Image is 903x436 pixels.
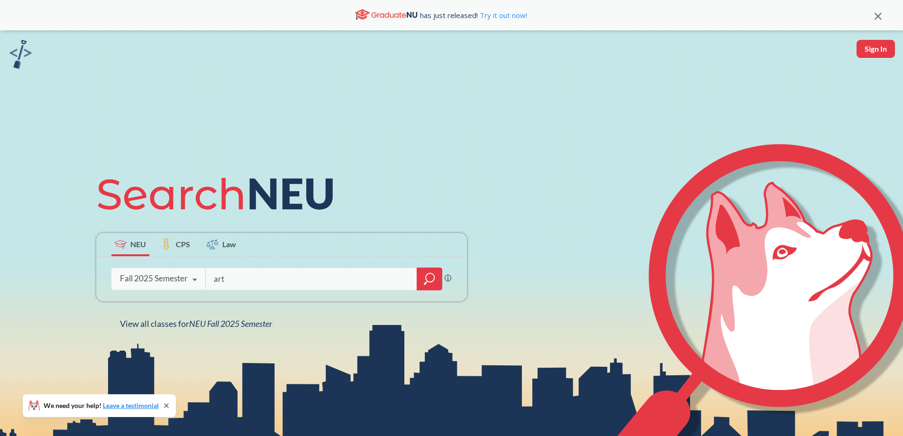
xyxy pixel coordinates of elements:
a: Try it out now! [478,10,527,20]
a: Leave a testimonial [103,401,159,409]
div: Fall 2025 Semester [120,273,188,284]
span: View all classes for [120,318,272,329]
span: Law [222,239,236,250]
span: NEU [130,239,146,250]
svg: magnifying glass [424,272,435,286]
img: sandbox logo [9,40,32,69]
button: Sign In [857,40,895,58]
input: Class, professor, course number, "phrase" [213,269,410,289]
span: We need your help! [44,402,159,409]
span: CPS [176,239,190,250]
span: has just released! [420,10,527,20]
div: magnifying glass [417,268,442,290]
span: NEU Fall 2025 Semester [189,318,272,329]
a: sandbox logo [9,40,32,72]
